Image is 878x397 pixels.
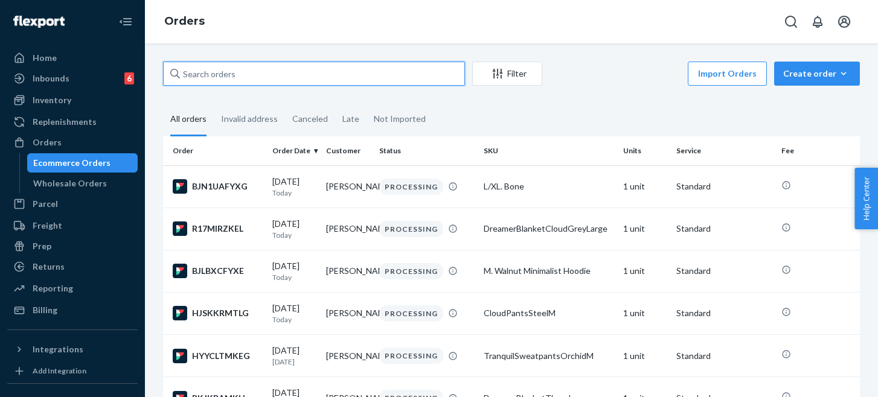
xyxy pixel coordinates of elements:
[472,62,542,86] button: Filter
[7,48,138,68] a: Home
[173,349,263,363] div: HYYCLTMKEG
[33,72,69,84] div: Inbounds
[13,16,65,28] img: Flexport logo
[618,335,671,377] td: 1 unit
[484,350,614,362] div: TranquilSweatpantsOrchidM
[484,307,614,319] div: CloudPantsSteelM
[7,91,138,110] a: Inventory
[173,179,263,194] div: BJN1UAFYXG
[326,145,370,156] div: Customer
[164,14,205,28] a: Orders
[479,136,618,165] th: SKU
[33,116,97,128] div: Replenishments
[272,260,316,282] div: [DATE]
[268,136,321,165] th: Order Date
[374,136,479,165] th: Status
[676,180,771,192] p: Standard
[618,250,671,292] td: 1 unit
[779,10,803,34] button: Open Search Box
[33,220,62,232] div: Freight
[33,94,71,106] div: Inventory
[618,208,671,250] td: 1 unit
[272,218,316,240] div: [DATE]
[272,188,316,198] p: Today
[272,314,316,325] p: Today
[7,300,138,320] a: Billing
[272,272,316,282] p: Today
[124,72,134,84] div: 6
[170,103,207,136] div: All orders
[7,340,138,359] button: Integrations
[33,136,62,148] div: Orders
[676,223,771,235] p: Standard
[33,198,58,210] div: Parcel
[671,136,776,165] th: Service
[272,302,316,325] div: [DATE]
[618,165,671,208] td: 1 unit
[173,221,263,236] div: R17MIRZKEL
[832,10,856,34] button: Open account menu
[272,230,316,240] p: Today
[272,357,316,367] p: [DATE]
[173,306,263,320] div: HJSKKRMTLG
[7,69,138,88] a: Inbounds6
[7,216,138,235] a: Freight
[321,335,374,377] td: [PERSON_NAME]
[272,176,316,198] div: [DATE]
[473,68,542,80] div: Filter
[7,257,138,276] a: Returns
[33,240,51,252] div: Prep
[783,68,851,80] div: Create order
[618,136,671,165] th: Units
[379,348,443,364] div: PROCESSING
[155,4,214,39] ol: breadcrumbs
[7,112,138,132] a: Replenishments
[7,279,138,298] a: Reporting
[272,345,316,367] div: [DATE]
[777,136,860,165] th: Fee
[33,177,107,189] div: Wholesale Orders
[321,250,374,292] td: [PERSON_NAME]
[33,366,86,376] div: Add Integration
[33,282,73,294] div: Reporting
[484,180,614,192] div: L/XL. Bone
[676,307,771,319] p: Standard
[676,265,771,277] p: Standard
[163,136,268,165] th: Order
[163,62,465,86] input: Search orders
[33,261,65,273] div: Returns
[221,103,278,135] div: Invalid address
[484,223,614,235] div: DreamerBlanketCloudGreyLarge
[173,264,263,278] div: BJLBXCFYXE
[27,153,138,173] a: Ecommerce Orders
[7,194,138,214] a: Parcel
[379,179,443,195] div: PROCESSING
[27,174,138,193] a: Wholesale Orders
[33,52,57,64] div: Home
[676,350,771,362] p: Standard
[321,165,374,208] td: [PERSON_NAME]
[292,103,328,135] div: Canceled
[7,133,138,152] a: Orders
[854,168,878,229] button: Help Center
[618,292,671,334] td: 1 unit
[33,304,57,316] div: Billing
[379,263,443,279] div: PROCESSING
[774,62,860,86] button: Create order
[321,208,374,250] td: [PERSON_NAME]
[33,157,111,169] div: Ecommerce Orders
[114,10,138,34] button: Close Navigation
[33,343,83,355] div: Integrations
[379,305,443,322] div: PROCESSING
[321,292,374,334] td: [PERSON_NAME]
[7,237,138,256] a: Prep
[7,364,138,378] a: Add Integration
[379,221,443,237] div: PROCESSING
[484,265,614,277] div: M. Walnut Minimalist Hoodie
[688,62,767,86] button: Import Orders
[374,103,426,135] div: Not Imported
[342,103,359,135] div: Late
[806,10,830,34] button: Open notifications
